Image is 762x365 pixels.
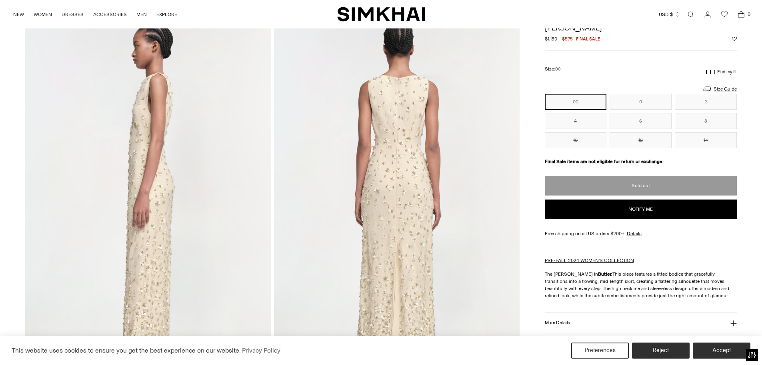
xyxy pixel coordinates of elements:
[555,67,561,72] span: 00
[693,343,750,359] button: Accept
[732,36,737,41] button: Add to Wishlist
[683,6,699,22] a: Open search modal
[545,65,561,73] label: Size:
[610,113,672,129] button: 6
[545,113,607,129] button: 4
[700,6,716,22] a: Go to the account page
[34,6,52,23] a: WOMEN
[156,6,177,23] a: EXPLORE
[545,35,557,42] s: $1,150
[562,35,573,42] span: $575
[675,113,737,129] button: 8
[545,333,737,354] button: Shipping & Returns
[675,94,737,110] button: 2
[545,159,664,164] strong: Final Sale items are not eligible for return or exchange.
[545,320,570,325] h3: More Details
[627,230,642,237] a: Details
[545,200,737,219] button: Notify me
[136,6,147,23] a: MEN
[610,94,672,110] button: 0
[610,132,672,148] button: 12
[12,347,241,354] span: This website uses cookies to ensure you get the best experience on our website.
[545,132,607,148] button: 10
[598,271,612,277] strong: Butter.
[545,94,607,110] button: 00
[93,6,127,23] a: ACCESSORIES
[62,6,84,23] a: DRESSES
[241,345,282,357] a: Privacy Policy (opens in a new tab)
[632,343,690,359] button: Reject
[545,24,737,32] h1: [PERSON_NAME]
[13,6,24,23] a: NEW
[702,84,737,94] a: Size Guide
[545,313,737,333] button: More Details
[571,343,629,359] button: Preferences
[716,6,732,22] a: Wishlist
[545,270,737,299] p: The [PERSON_NAME] in This piece features a fitted bodice that gracefully transitions into a flowi...
[745,10,752,18] span: 0
[733,6,749,22] a: Open cart modal
[337,6,425,22] a: SIMKHAI
[545,258,634,263] a: PRE-FALL 2024 WOMEN'S COLLECTION
[659,6,680,23] button: USD $
[675,132,737,148] button: 14
[545,230,737,237] div: Free shipping on all US orders $200+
